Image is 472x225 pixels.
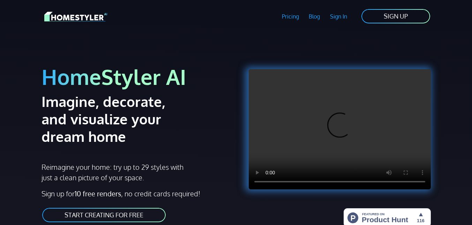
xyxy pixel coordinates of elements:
a: START CREATING FOR FREE [42,207,166,223]
p: Reimagine your home: try up to 29 styles with just a clean picture of your space. [42,162,185,183]
a: SIGN UP [361,8,431,24]
a: Blog [304,8,325,24]
h2: Imagine, decorate, and visualize your dream home [42,93,194,145]
h1: HomeStyler AI [42,64,232,90]
p: Sign up for , no credit cards required! [42,188,232,199]
a: Pricing [277,8,304,24]
a: Sign In [325,8,352,24]
strong: 10 free renders [75,189,121,198]
img: HomeStyler AI logo [44,10,107,23]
